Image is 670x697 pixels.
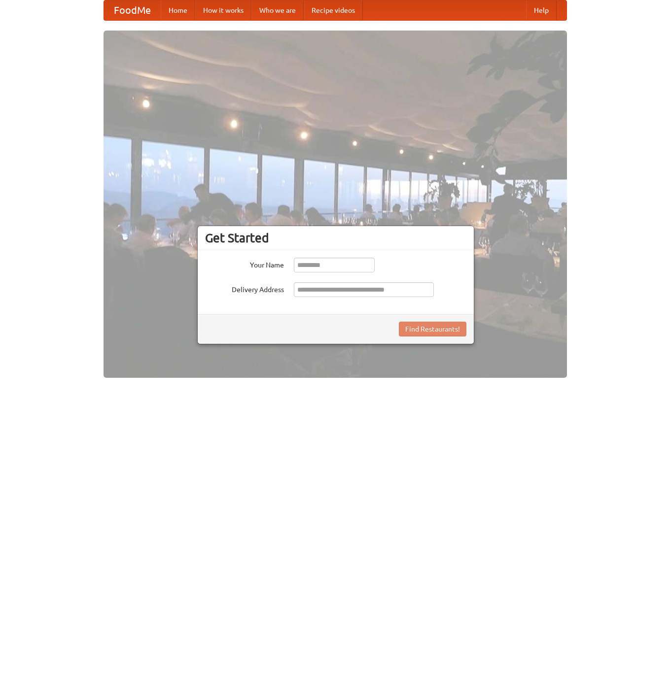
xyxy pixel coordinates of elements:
[161,0,195,20] a: Home
[251,0,304,20] a: Who we are
[205,231,466,245] h3: Get Started
[104,0,161,20] a: FoodMe
[195,0,251,20] a: How it works
[399,322,466,336] button: Find Restaurants!
[205,282,284,295] label: Delivery Address
[526,0,557,20] a: Help
[304,0,363,20] a: Recipe videos
[205,258,284,270] label: Your Name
